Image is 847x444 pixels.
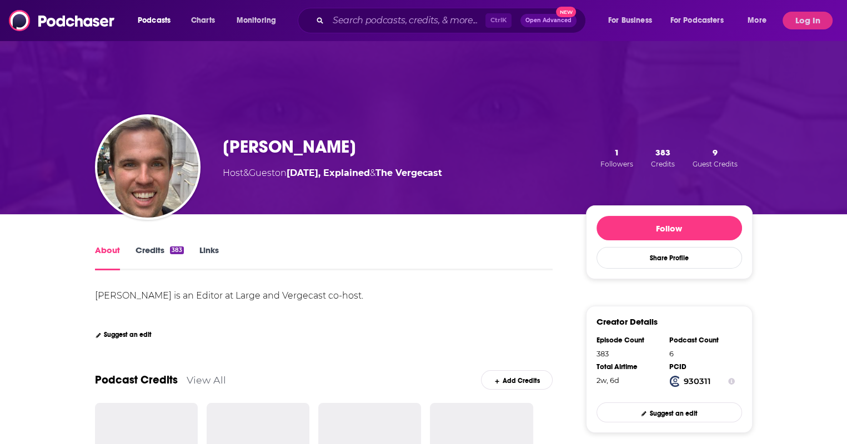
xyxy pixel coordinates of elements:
[520,14,577,27] button: Open AdvancedNew
[648,147,678,169] button: 383Credits
[614,147,619,158] span: 1
[275,168,370,178] span: on
[223,136,356,158] h1: [PERSON_NAME]
[783,12,833,29] button: Log In
[229,12,290,29] button: open menu
[597,247,742,269] button: Share Profile
[237,13,276,28] span: Monitoring
[597,316,658,327] h3: Creator Details
[556,7,576,17] span: New
[669,362,735,371] div: PCID
[651,160,675,168] span: Credits
[170,246,184,254] div: 383
[191,13,215,28] span: Charts
[684,376,711,386] strong: 930311
[669,376,680,387] img: Podchaser Creator ID logo
[95,245,120,270] a: About
[597,336,662,345] div: Episode Count
[669,336,735,345] div: Podcast Count
[597,147,636,169] button: 1Followers
[130,12,185,29] button: open menu
[689,147,741,169] button: 9Guest Credits
[187,374,226,386] a: View All
[138,13,171,28] span: Podcasts
[669,349,735,358] div: 6
[287,168,370,178] a: Today, Explained
[597,349,662,358] div: 383
[370,168,375,178] span: &
[375,168,442,178] a: The Vergecast
[95,290,363,301] div: [PERSON_NAME] is an Editor at Large and Vergecast co-host.
[748,13,766,28] span: More
[95,331,152,339] div: Suggest an edit
[728,376,735,387] button: Show Info
[199,245,219,270] a: Links
[136,245,184,270] a: Credits383
[243,168,249,178] span: &
[308,8,597,33] div: Search podcasts, credits, & more...
[95,373,178,387] a: Podcast Credits
[600,160,633,168] span: Followers
[597,362,662,371] div: Total Airtime
[713,147,718,158] span: 9
[184,12,222,29] a: Charts
[249,168,275,178] span: Guest
[740,12,780,29] button: open menu
[328,12,485,29] input: Search podcasts, credits, & more...
[597,376,619,385] span: 494 hours, 31 minutes, 59 seconds
[670,13,724,28] span: For Podcasters
[655,147,670,158] span: 383
[597,402,742,422] div: Suggest an edit
[223,168,243,178] span: Host
[663,12,740,29] button: open menu
[9,10,116,31] img: Podchaser - Follow, Share and Rate Podcasts
[600,12,666,29] button: open menu
[485,13,512,28] span: Ctrl K
[693,160,738,168] span: Guest Credits
[481,370,553,390] div: Add Credits
[97,117,198,218] img: David Pierce
[525,18,572,23] span: Open Advanced
[597,216,742,240] button: Follow
[608,13,652,28] span: For Business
